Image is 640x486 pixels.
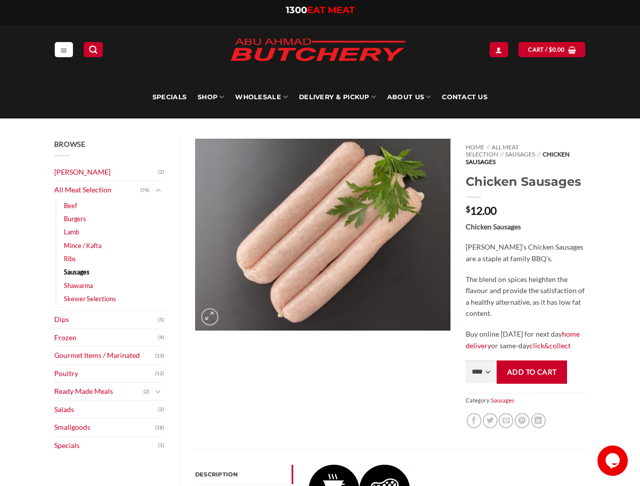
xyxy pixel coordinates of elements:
a: Pin on Pinterest [515,413,530,428]
span: (1) [158,438,164,453]
a: Share on Twitter [483,413,498,428]
span: // [486,143,490,151]
a: Share on Facebook [467,413,481,428]
a: All Meat Selection [466,143,519,158]
span: (18) [155,420,164,435]
span: $ [549,45,552,54]
span: Cart / [528,45,564,54]
a: All Meat Selection [54,181,141,199]
a: [PERSON_NAME] [54,164,159,181]
a: Mince / Kafta [64,239,101,252]
span: Chicken Sausages [466,150,569,165]
a: Poultry [54,365,156,383]
a: home delivery [466,330,580,350]
a: 1300EAT MEAT [286,5,355,16]
a: Description [195,465,293,484]
span: (13) [155,348,164,363]
span: (2) [158,165,164,180]
button: Add to cart [497,360,567,383]
a: Skewer Selections [64,292,116,305]
a: Email to a Friend [499,413,513,428]
span: Category: [466,393,586,408]
a: Beef [64,199,77,212]
a: Burgers [64,212,86,225]
a: Sausages [491,397,514,403]
p: [PERSON_NAME]’s Chicken Sausages are a staple at family BBQ’s. [466,241,586,264]
a: Share on LinkedIn [531,413,546,428]
a: Sausages [64,265,90,278]
strong: Chicken Sausages [466,222,521,231]
span: // [500,150,504,158]
span: // [537,150,541,158]
a: Specials [54,437,159,455]
a: Shawarma [64,279,93,292]
a: Sausages [505,150,535,158]
span: Browse [54,140,86,148]
a: Search [84,42,103,57]
img: Chicken Sausages [195,139,450,331]
span: (5) [158,312,164,328]
p: The blend on spices heighten the flavour and provide the satisfaction of a healthy alternative, a... [466,274,586,319]
a: Specials [153,76,186,118]
img: Abu Ahmad Butchery [221,31,414,70]
a: Zoom [201,308,218,326]
a: Frozen [54,329,159,347]
span: (74) [140,183,149,198]
a: Ribs [64,252,76,265]
bdi: 12.00 [466,204,497,217]
span: 1300 [286,5,307,16]
a: Lamb [64,225,79,238]
a: Contact Us [442,76,487,118]
button: Toggle [152,386,164,397]
a: Ready Made Meals [54,383,144,400]
span: (12) [155,366,164,381]
a: Smallgoods [54,419,156,436]
a: Home [466,143,484,151]
a: SHOP [198,76,224,118]
span: $ [466,205,470,213]
a: Wholesale [235,76,288,118]
button: Toggle [152,185,164,196]
a: Dips [54,311,159,329]
a: click&collect [530,341,571,350]
a: Delivery & Pickup [299,76,376,118]
a: Menu [55,42,73,57]
span: (2) [143,384,149,399]
span: EAT MEAT [307,5,355,16]
span: (9) [158,330,164,345]
a: Login [490,42,508,57]
h1: Chicken Sausages [466,174,586,189]
a: View cart [518,42,585,57]
a: Salads [54,401,159,419]
bdi: 0.00 [549,46,565,53]
iframe: chat widget [597,445,630,476]
a: About Us [387,76,431,118]
p: Buy online [DATE] for next day or same-day [466,329,586,351]
a: Gourmet Items / Marinated [54,347,156,364]
span: (2) [158,402,164,417]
